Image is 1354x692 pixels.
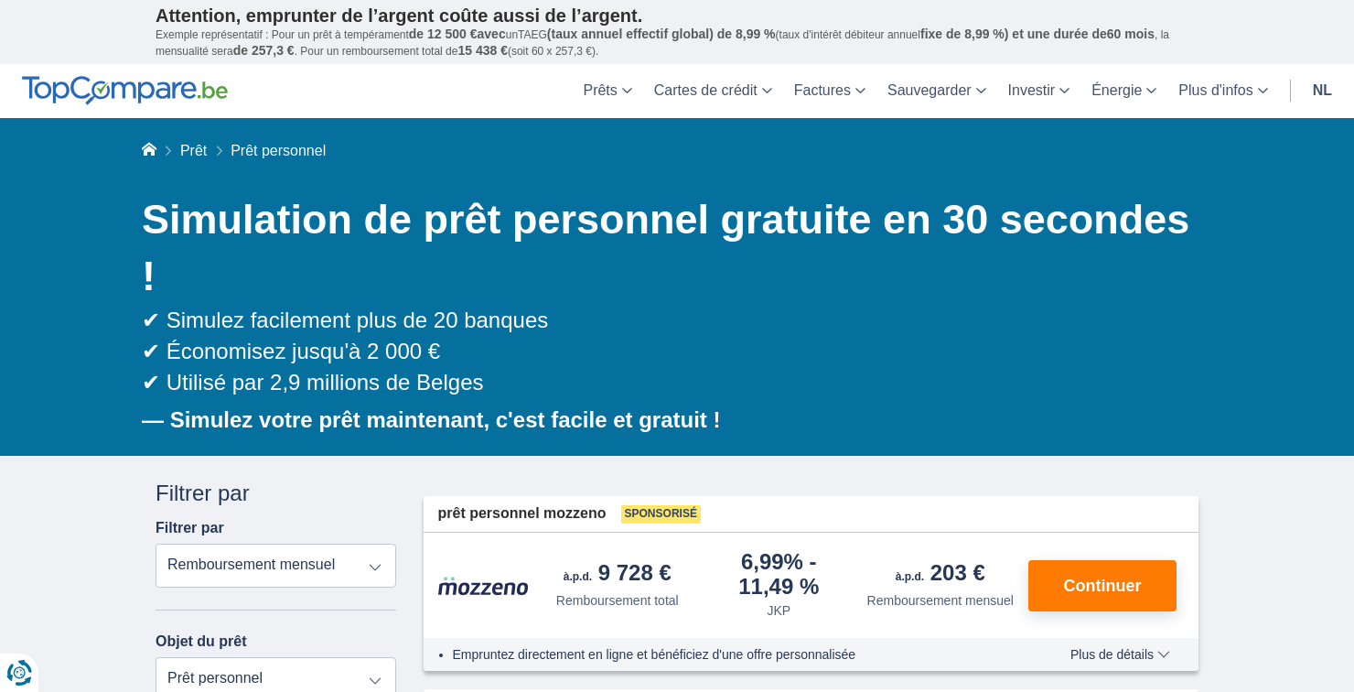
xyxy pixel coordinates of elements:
font: ( [776,28,779,41]
font: Factures [794,82,851,98]
font: ✔ Économisez jusqu'à 2 000 € [142,339,440,363]
a: Factures [783,64,876,118]
font: (soit 60 x 257,3 €). [508,45,598,58]
a: Investir [997,64,1081,118]
a: Sauvegarder [876,64,997,118]
font: Prêt personnel [231,143,326,158]
font: Remboursement total [556,593,679,608]
font: nl [1313,82,1332,98]
font: ✔ Simulez facilement plus de 20 banques [142,308,548,332]
font: prêt personnel mozzeno [438,505,607,521]
font: Simulation de prêt personnel gratuite en 30 secondes ! [142,196,1189,299]
font: Remboursement mensuel [867,593,1014,608]
font: 9 728 € [598,560,672,585]
font: Objet du prêt [156,633,247,649]
font: ✔ Utilisé par 2,9 millions de Belges [142,370,484,395]
img: TopComparer [22,76,228,105]
font: de 257,3 € [233,43,295,58]
font: Continuer [1064,577,1142,595]
font: avec [478,27,506,41]
button: Plus de détails [1057,647,1184,662]
a: Cartes de crédit [643,64,783,118]
font: Filtrer par [156,520,224,535]
font: fixe de 8,99 %) et une durée de [920,27,1107,41]
font: Plus d'infos [1178,82,1252,98]
a: Prêts [572,64,642,118]
font: de 12 500 € [409,27,478,41]
a: Prêt [180,143,207,158]
font: JKP [767,603,790,618]
font: 60 mois [1107,27,1155,41]
a: nl [1302,64,1343,118]
font: Investir [1008,82,1056,98]
img: produit.pl.alt Mozzeno [438,576,530,596]
font: taux d'intérêt débiteur annuel [779,28,920,41]
font: (taux annuel effectif global) de 8,99 % [547,27,776,41]
font: 15 438 € [457,43,508,58]
font: Prêts [583,82,617,98]
font: Plus de détails [1070,647,1154,662]
font: . Pour un remboursement total de [295,45,458,58]
a: Plus d'infos [1167,64,1278,118]
font: TAEG [518,28,547,41]
font: Attention, emprunter de l’argent coûte aussi de l’argent. [156,5,642,26]
font: 203 € [930,560,985,585]
font: Sponsorisé [625,507,697,520]
font: un [506,28,518,41]
font: — Simulez votre prêt maintenant, c'est facile et gratuit ! [142,407,721,432]
font: 6,99% [741,549,803,574]
font: Exemple représentatif : Pour un prêt à tempérament [156,28,409,41]
a: Énergie [1080,64,1167,118]
font: Empruntez directement en ligne et bénéficiez d'une offre personnalisée [453,647,856,662]
font: Énergie [1091,82,1142,98]
a: Maison [142,143,156,158]
font: Cartes de crédit [654,82,758,98]
font: Sauvegarder [887,82,972,98]
font: , la mensualité sera [156,28,1169,58]
font: Filtrer par [156,481,250,505]
button: Continuer [1028,560,1177,611]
